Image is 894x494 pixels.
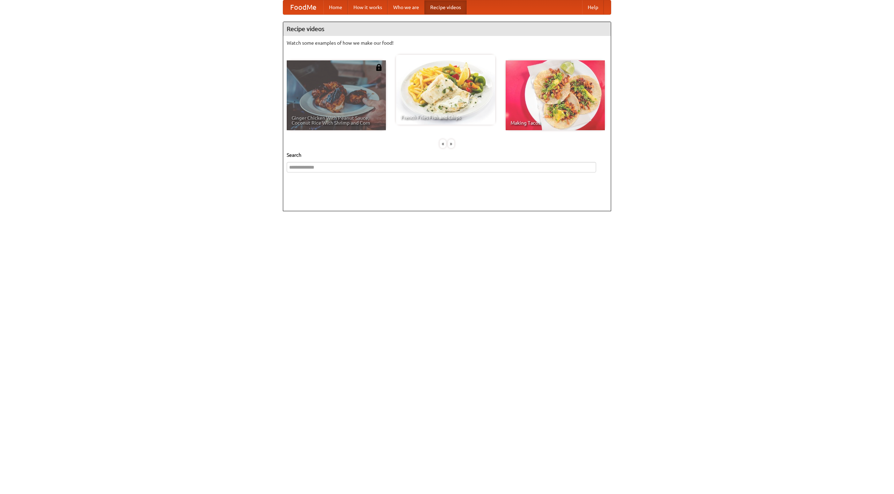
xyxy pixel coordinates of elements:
a: French Fries Fish and Chips [396,55,495,125]
a: Help [582,0,604,14]
a: Recipe videos [425,0,467,14]
span: Making Tacos [511,120,600,125]
span: French Fries Fish and Chips [401,115,490,120]
p: Watch some examples of how we make our food! [287,39,607,46]
img: 483408.png [375,64,382,71]
a: Making Tacos [506,60,605,130]
div: » [448,139,454,148]
a: Home [323,0,348,14]
h4: Recipe videos [283,22,611,36]
a: Who we are [388,0,425,14]
div: « [440,139,446,148]
a: FoodMe [283,0,323,14]
a: How it works [348,0,388,14]
h5: Search [287,152,607,158]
